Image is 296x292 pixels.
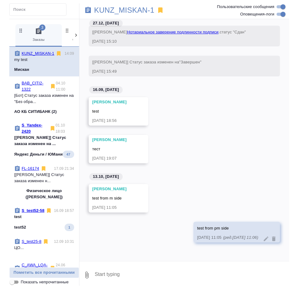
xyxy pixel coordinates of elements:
a: C_AWA_LQA-62 [22,263,48,273]
svg: Отписаться [49,125,56,131]
a: FL-16174 [22,166,39,171]
div: [PERSON_NAME] [92,99,127,105]
p: 13.10, [DATE] [93,174,119,180]
button: Пометить все прочитанными [9,267,79,278]
span: Показать непрочитанные [21,279,69,285]
div: S_Yandex-242001.10 18:03[[PERSON_NAME]] Статус заказа изменен на ...Яндекс Деньги / ЮМани47 [9,118,79,162]
div: [DATE] 11:05 [197,234,258,241]
div: [DATE] 18:56 [92,118,127,124]
p: 17.09 21:34 [54,165,74,172]
svg: Отписаться [40,165,47,172]
p: 12.09 10:31 [54,238,74,245]
span: тест [92,147,100,151]
p: 14:09 [65,50,74,57]
svg: Зажми и перетащи, чтобы поменять порядок вкладок [18,28,24,33]
span: Пользовательские сообщения [217,4,274,10]
p: Мискан [14,67,29,73]
div: BAB_CITI2-132204.10 11:00[Бот] Статус заказа изменен на "Без обра...АО КБ СИТИБАНК (2) [9,76,79,118]
p: Физическое лицо ([PERSON_NAME]) [14,188,74,200]
div: [DATE] 11:05 [92,204,127,211]
a: KUNZ_MISKAN-1 [22,51,54,56]
input: Поиск [13,5,66,14]
svg: Отписаться [50,83,56,89]
div: FL-1617417.09 21:34[[PERSON_NAME]] Статус заказа изменен н...Физическое лицо ([PERSON_NAME]) [9,162,79,204]
a: Нотариальное заверение подлинности подписи [127,30,218,34]
span: Пометить все прочитанными [13,269,76,276]
div: S_test25-812.09 10:31ЦО... [9,235,79,258]
a: S_Yandex-2420 [22,123,42,134]
a: BAB_CITI2-1322 [22,81,44,92]
p: 24.06 17:50 [56,262,74,274]
span: (ред. [DATE] 11:06 ) [223,235,258,240]
span: статус "Сдан" [220,30,246,34]
p: test [14,214,74,220]
p: 27.12, [DATE] [93,20,119,26]
div: [PERSON_NAME] [92,186,127,192]
span: Спецификации [64,28,106,43]
div: [DATE] 15:49 [92,68,259,75]
span: 1 [65,224,74,230]
span: test from m side [92,196,122,200]
a: KUNZ_MISKAN-1 [94,7,154,13]
svg: Зажми и перетащи, чтобы поменять порядок вкладок [64,28,70,33]
p: 16.09, [DATE] [93,87,119,93]
p: Яндекс Деньги / ЮМани [14,151,63,157]
div: [DATE] 19:07 [92,155,127,161]
a: S_test52-58 [22,208,44,213]
span: Оповещения-логи [240,11,274,17]
span: test from pm side [197,226,229,230]
div: S_test52-5816.09 18:57testtest521 [9,204,79,235]
p: 04.10 11:00 [56,80,74,92]
svg: Отписаться [49,265,56,271]
span: [[PERSON_NAME] . [92,30,246,34]
svg: Отписаться [56,50,62,57]
span: 47 [63,151,74,157]
span: [[PERSON_NAME]] Статус заказа изменен на [92,60,201,64]
p: [[PERSON_NAME]] Статус заказа изменен на ... [14,135,74,147]
p: 16.09 18:57 [54,208,74,214]
div: [DATE] 15:10 [92,38,259,45]
span: Заказы [18,28,59,43]
p: [Бот] Статус заказа изменен на "Без обра... [14,92,74,105]
p: test52 [14,224,26,230]
p: my test [14,57,74,63]
p: 01.10 18:03 [56,122,74,135]
p: АО КБ СИТИБАНК (2) [14,109,57,115]
a: S_test25-8 [22,239,41,244]
div: KUNZ_MISKAN-114:09my testМискан [9,47,79,76]
p: ЦО... [14,245,74,251]
span: "Завершен" [179,60,201,64]
div: [PERSON_NAME] [92,137,127,143]
span: test [92,109,99,114]
span: 3 [39,24,45,31]
p: [[PERSON_NAME]] Статус заказа изменен н... [14,172,74,184]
